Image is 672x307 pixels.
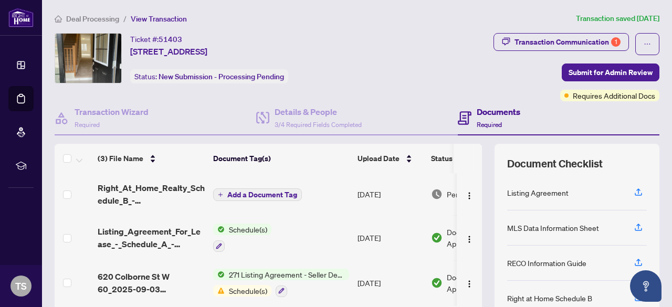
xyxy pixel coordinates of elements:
span: ellipsis [644,40,651,48]
button: Add a Document Tag [213,188,302,202]
span: Requires Additional Docs [573,90,655,101]
span: View Transaction [131,14,187,24]
div: 1 [611,37,621,47]
span: Right_At_Home_Realty_Schedule_B_-_Agreement_to_Lease_-_Residential_-_Brantford.pdf [98,182,205,207]
button: Logo [461,229,478,246]
span: Listing_Agreement_For_Lease_-_Schedule_A_-_Colborne_St.pdf [98,225,205,250]
span: Deal Processing [66,14,119,24]
button: Logo [461,186,478,203]
span: 51403 [159,35,182,44]
div: Status: [130,69,288,83]
img: Logo [465,192,474,200]
span: Submit for Admin Review [569,64,653,81]
img: Document Status [431,188,443,200]
span: Upload Date [358,153,400,164]
img: Status Icon [213,224,225,235]
div: Ticket #: [130,33,182,45]
span: 3/4 Required Fields Completed [275,121,362,129]
div: RECO Information Guide [507,257,586,269]
span: Schedule(s) [225,285,271,297]
th: Document Tag(s) [209,144,353,173]
img: logo [8,8,34,27]
span: New Submission - Processing Pending [159,72,284,81]
button: Submit for Admin Review [562,63,659,81]
button: Logo [461,274,478,291]
button: Add a Document Tag [213,188,302,201]
span: home [55,15,62,23]
img: Document Status [431,277,443,289]
th: (3) File Name [93,144,209,173]
h4: Transaction Wizard [75,105,149,118]
button: Transaction Communication1 [493,33,629,51]
th: Status [427,144,516,173]
span: Document Checklist [507,156,603,171]
img: Document Status [431,232,443,244]
article: Transaction saved [DATE] [576,13,659,25]
img: Logo [465,280,474,288]
button: Status IconSchedule(s) [213,224,271,252]
h4: Details & People [275,105,362,118]
span: 620 Colborne St W 60_2025-09-03 13_40_46.pdf [98,270,205,295]
span: [STREET_ADDRESS] [130,45,207,58]
button: Open asap [630,270,661,302]
span: Status [431,153,453,164]
th: Upload Date [353,144,427,173]
div: MLS Data Information Sheet [507,222,599,234]
span: Schedule(s) [225,224,271,235]
h4: Documents [477,105,520,118]
div: Transaction Communication [514,34,621,50]
div: Listing Agreement [507,187,569,198]
img: Status Icon [213,285,225,297]
img: Logo [465,235,474,244]
span: TS [15,279,27,293]
li: / [123,13,127,25]
td: [DATE] [353,260,427,305]
span: Pending Review [447,188,499,200]
td: [DATE] [353,215,427,260]
img: IMG-X12375009_1.jpg [55,34,121,83]
img: Status Icon [213,269,225,280]
span: plus [218,192,223,197]
span: Add a Document Tag [227,191,297,198]
span: (3) File Name [98,153,143,164]
span: Required [477,121,502,129]
span: Document Approved [447,271,512,294]
button: Status Icon271 Listing Agreement - Seller Designated Representation Agreement Authority to Offer ... [213,269,349,297]
span: 271 Listing Agreement - Seller Designated Representation Agreement Authority to Offer for Sale [225,269,349,280]
span: Document Approved [447,226,512,249]
div: Right at Home Schedule B [507,292,592,304]
span: Required [75,121,100,129]
td: [DATE] [353,173,427,215]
